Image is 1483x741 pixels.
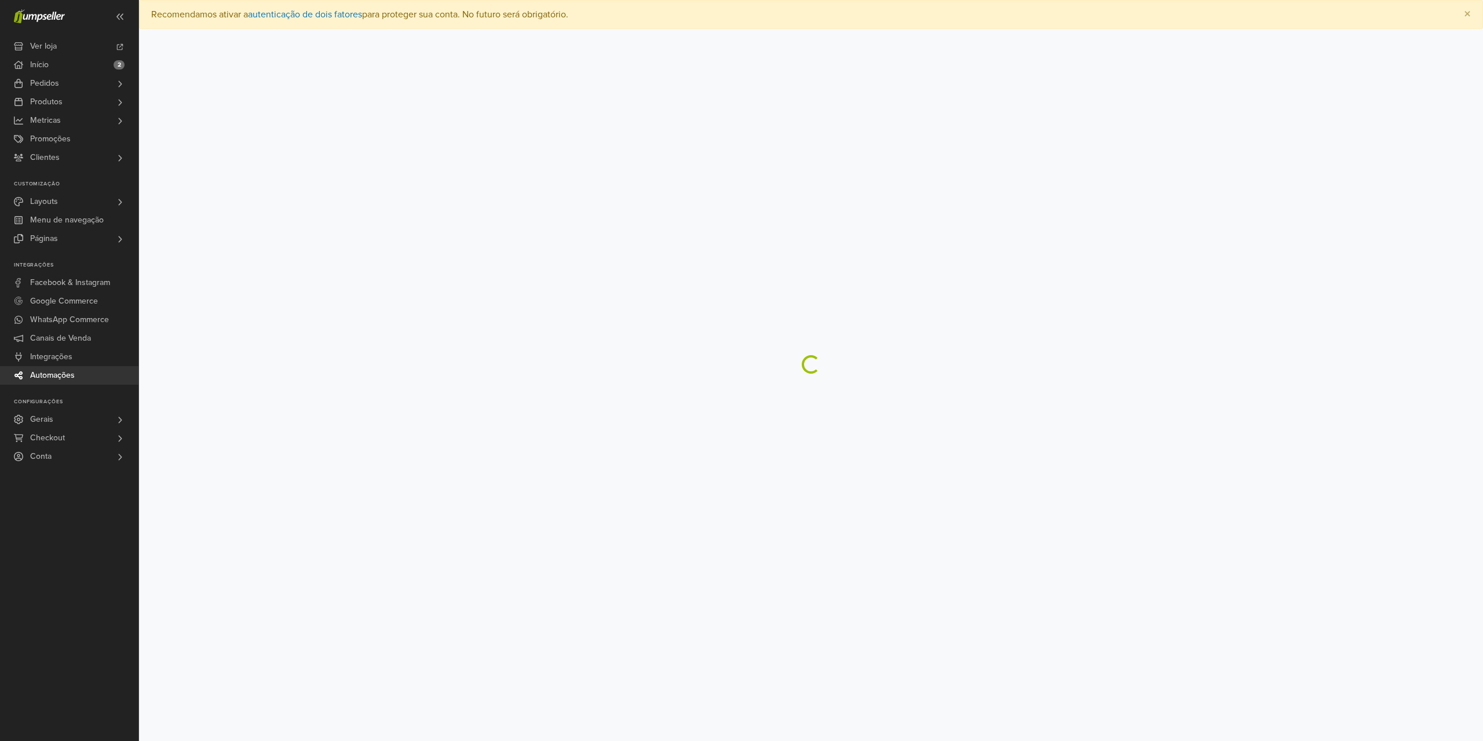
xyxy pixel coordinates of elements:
span: Metricas [30,111,61,130]
span: Páginas [30,229,58,248]
span: Ver loja [30,37,57,56]
span: × [1464,6,1471,23]
span: Início [30,56,49,74]
span: 2 [114,60,125,70]
span: Promoções [30,130,71,148]
p: Integrações [14,262,138,269]
span: WhatsApp Commerce [30,311,109,329]
span: Facebook & Instagram [30,273,110,292]
span: Pedidos [30,74,59,93]
p: Customização [14,181,138,188]
span: Gerais [30,410,53,429]
button: Close [1452,1,1482,28]
p: Configurações [14,399,138,406]
span: Layouts [30,192,58,211]
span: Automações [30,366,75,385]
span: Integrações [30,348,72,366]
span: Produtos [30,93,63,111]
span: Checkout [30,429,65,447]
span: Conta [30,447,52,466]
span: Menu de navegação [30,211,104,229]
span: Canais de Venda [30,329,91,348]
span: Clientes [30,148,60,167]
a: autenticação de dois fatores [248,9,362,20]
span: Google Commerce [30,292,98,311]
